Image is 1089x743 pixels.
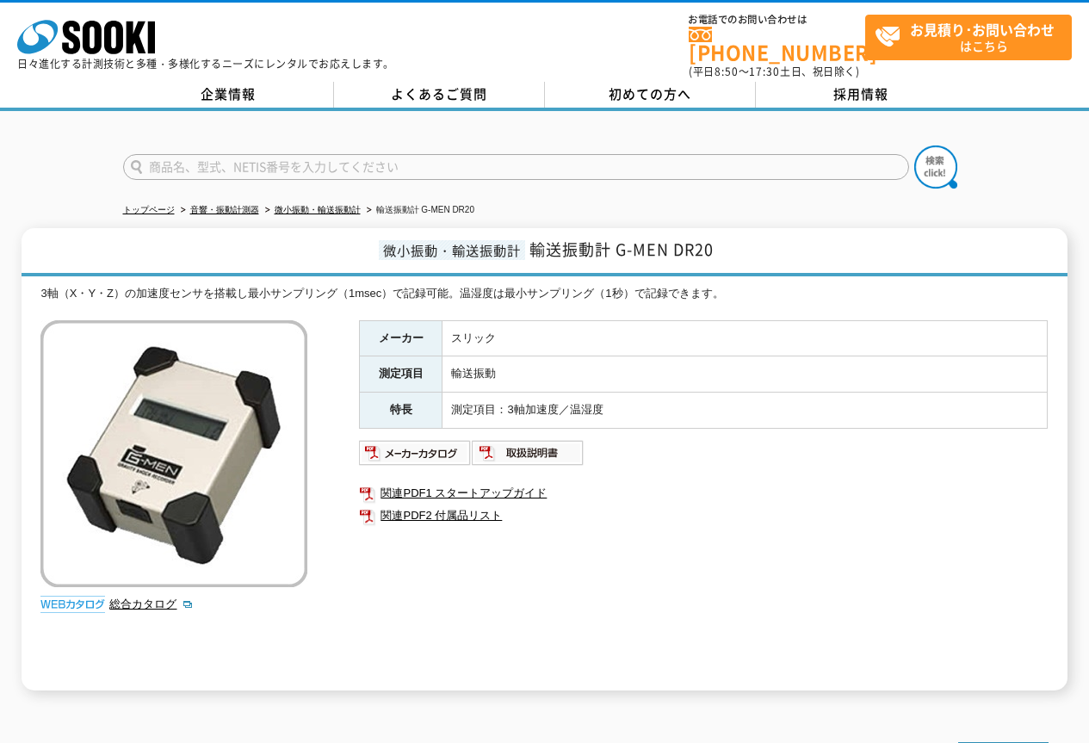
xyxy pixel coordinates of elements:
a: 微小振動・輸送振動計 [275,205,361,214]
img: 取扱説明書 [472,439,585,467]
span: 8:50 [715,64,739,79]
th: 特長 [360,393,442,429]
img: 輸送振動計 G-MEN DR20 [40,320,307,587]
a: メーカーカタログ [359,450,472,463]
td: 測定項目：3軸加速度／温湿度 [442,393,1048,429]
a: 採用情報 [756,82,967,108]
td: スリック [442,320,1048,356]
a: お見積り･お問い合わせはこちら [865,15,1072,60]
a: 関連PDF2 付属品リスト [359,505,1048,527]
span: 初めての方へ [609,84,691,103]
th: 測定項目 [360,356,442,393]
a: よくあるご質問 [334,82,545,108]
span: 微小振動・輸送振動計 [379,240,525,260]
a: 関連PDF1 スタートアップガイド [359,482,1048,505]
th: メーカー [360,320,442,356]
strong: お見積り･お問い合わせ [910,19,1055,40]
a: 取扱説明書 [472,450,585,463]
span: はこちら [875,15,1071,59]
a: 企業情報 [123,82,334,108]
p: 日々進化する計測技術と多種・多様化するニーズにレンタルでお応えします。 [17,59,394,69]
a: 総合カタログ [109,597,194,610]
img: メーカーカタログ [359,439,472,467]
div: 3軸（X・Y・Z）の加速度センサを搭載し最小サンプリング（1msec）で記録可能。温湿度は最小サンプリング（1秒）で記録できます。 [40,285,1048,303]
span: 輸送振動計 G-MEN DR20 [529,238,714,261]
span: (平日 ～ 土日、祝日除く) [689,64,859,79]
li: 輸送振動計 G-MEN DR20 [363,201,474,220]
input: 商品名、型式、NETIS番号を入力してください [123,154,909,180]
a: 初めての方へ [545,82,756,108]
a: トップページ [123,205,175,214]
span: お電話でのお問い合わせは [689,15,865,25]
a: 音響・振動計測器 [190,205,259,214]
img: webカタログ [40,596,105,613]
span: 17:30 [749,64,780,79]
td: 輸送振動 [442,356,1048,393]
a: [PHONE_NUMBER] [689,27,865,62]
img: btn_search.png [914,146,957,189]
